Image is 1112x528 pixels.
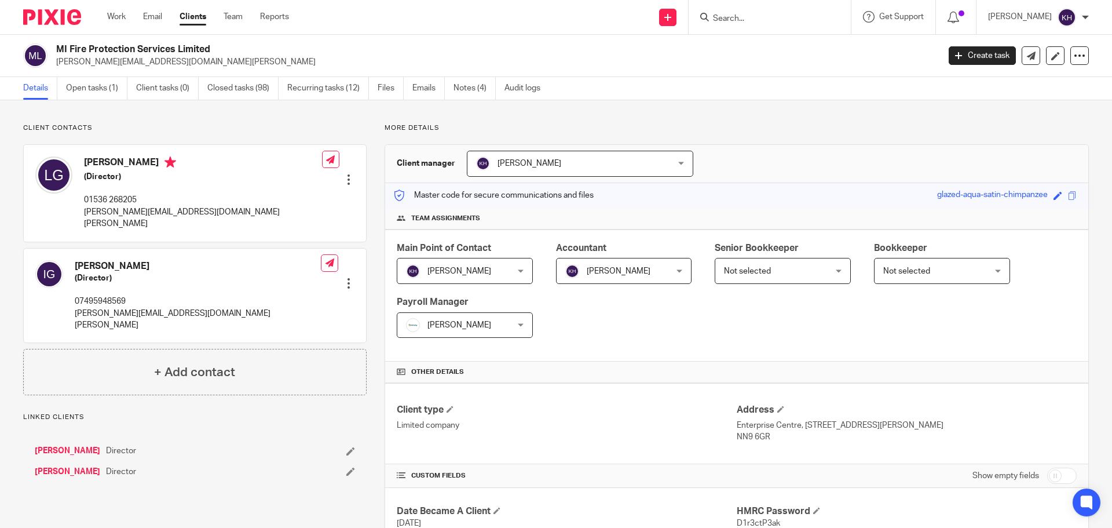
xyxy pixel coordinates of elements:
[180,11,206,23] a: Clients
[84,171,322,183] h5: (Director)
[453,77,496,100] a: Notes (4)
[737,431,1077,443] p: NN9 6GR
[394,190,594,201] p: Master code for secure communications and files
[724,267,771,275] span: Not selected
[23,43,47,68] img: svg%3E
[35,156,72,194] img: svg%3E
[23,123,367,133] p: Client contacts
[498,159,561,167] span: [PERSON_NAME]
[107,11,126,23] a: Work
[35,260,63,288] img: svg%3E
[154,363,235,381] h4: + Add contact
[106,445,136,457] span: Director
[988,11,1052,23] p: [PERSON_NAME]
[164,156,176,168] i: Primary
[35,466,100,478] a: [PERSON_NAME]
[35,445,100,457] a: [PERSON_NAME]
[397,519,421,527] span: [DATE]
[385,123,1089,133] p: More details
[207,77,279,100] a: Closed tasks (98)
[75,272,321,284] h5: (Director)
[874,243,927,253] span: Bookkeeper
[23,9,81,25] img: Pixie
[260,11,289,23] a: Reports
[397,404,737,416] h4: Client type
[378,77,404,100] a: Files
[737,519,780,527] span: D1r3ctP3ak
[879,13,924,21] span: Get Support
[406,264,420,278] img: svg%3E
[412,77,445,100] a: Emails
[427,267,491,275] span: [PERSON_NAME]
[397,471,737,480] h4: CUSTOM FIELDS
[476,156,490,170] img: svg%3E
[556,243,606,253] span: Accountant
[397,420,737,431] p: Limited company
[504,77,549,100] a: Audit logs
[397,158,455,169] h3: Client manager
[737,404,1077,416] h4: Address
[56,56,931,68] p: [PERSON_NAME][EMAIL_ADDRESS][DOMAIN_NAME][PERSON_NAME]
[84,156,322,171] h4: [PERSON_NAME]
[972,470,1039,482] label: Show empty fields
[84,206,322,230] p: [PERSON_NAME][EMAIL_ADDRESS][DOMAIN_NAME][PERSON_NAME]
[397,243,491,253] span: Main Point of Contact
[75,308,321,332] p: [PERSON_NAME][EMAIL_ADDRESS][DOMAIN_NAME][PERSON_NAME]
[1058,8,1076,27] img: svg%3E
[143,11,162,23] a: Email
[427,321,491,329] span: [PERSON_NAME]
[56,43,756,56] h2: MI Fire Protection Services Limited
[712,14,816,24] input: Search
[949,46,1016,65] a: Create task
[397,297,469,307] span: Payroll Manager
[287,77,369,100] a: Recurring tasks (12)
[23,77,57,100] a: Details
[565,264,579,278] img: svg%3E
[587,267,650,275] span: [PERSON_NAME]
[411,214,480,223] span: Team assignments
[411,367,464,377] span: Other details
[937,189,1048,202] div: glazed-aqua-satin-chimpanzee
[737,420,1077,431] p: Enterprise Centre, [STREET_ADDRESS][PERSON_NAME]
[106,466,136,478] span: Director
[75,260,321,272] h4: [PERSON_NAME]
[66,77,127,100] a: Open tasks (1)
[406,318,420,332] img: Infinity%20Logo%20with%20Whitespace%20.png
[737,505,1077,518] h4: HMRC Password
[224,11,243,23] a: Team
[84,194,322,206] p: 01536 268205
[883,267,930,275] span: Not selected
[397,505,737,518] h4: Date Became A Client
[715,243,799,253] span: Senior Bookkeeper
[75,296,321,307] p: 07495948569
[136,77,199,100] a: Client tasks (0)
[23,413,367,422] p: Linked clients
